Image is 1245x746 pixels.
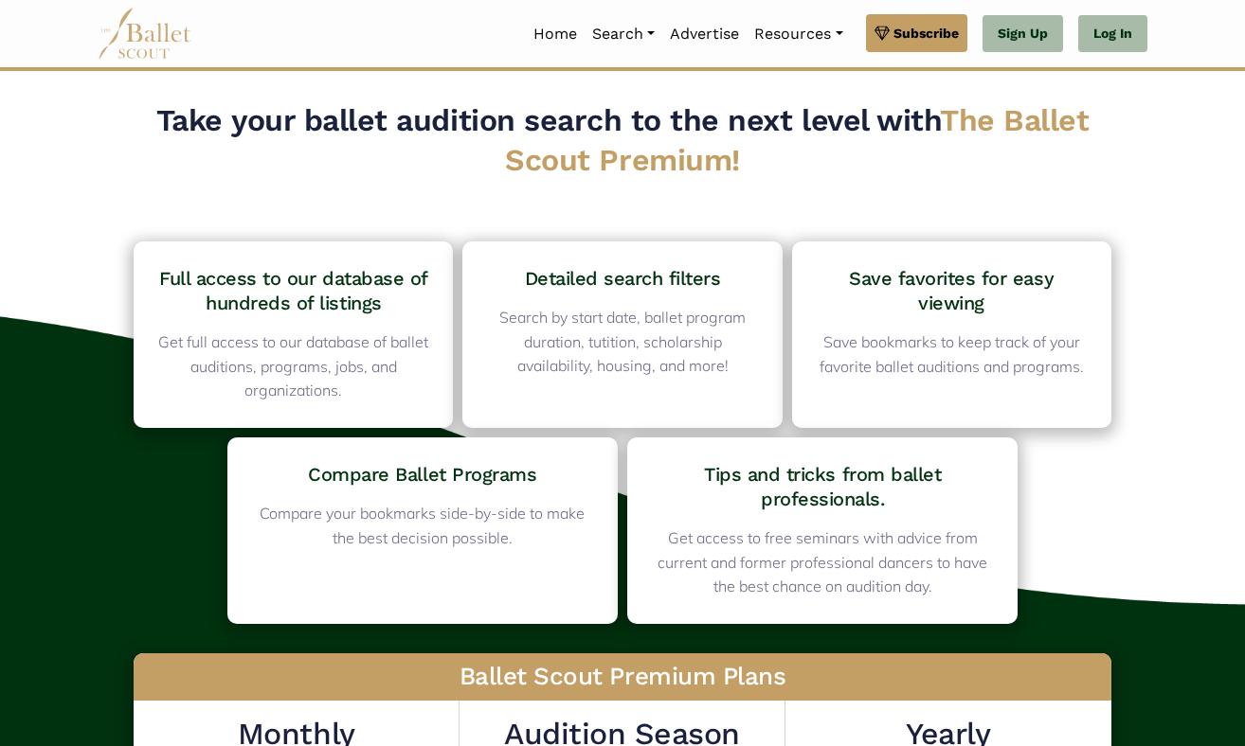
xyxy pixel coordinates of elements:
[124,101,1120,180] h2: Take your ballet audition search to the next level with
[893,23,959,44] span: Subscribe
[983,15,1063,53] a: Sign Up
[252,502,593,550] p: Compare your bookmarks side-by-side to make the best decision possible.
[526,14,585,54] a: Home
[158,330,428,403] p: Get full access to our database of ballet auditions, programs, jobs, and organizations.
[487,266,757,291] h4: Detailed search filters
[487,306,757,379] p: Search by start date, ballet program duration, tutition, scholarship availability, housing, and m...
[817,266,1087,315] h4: Save favorites for easy viewing
[134,653,1110,701] h3: Ballet Scout Premium Plans
[1078,15,1147,53] a: Log In
[662,14,747,54] a: Advertise
[747,14,850,54] a: Resources
[817,330,1087,379] p: Save bookmarks to keep track of your favorite ballet auditions and programs.
[652,462,993,511] h4: Tips and tricks from ballet professionals.
[505,102,1089,178] span: The Ballet Scout Premium!
[158,266,428,315] h4: Full access to our database of hundreds of listings
[585,14,662,54] a: Search
[252,462,593,487] h4: Compare Ballet Programs
[652,526,993,599] p: Get access to free seminars with advice from current and former professional dancers to have the ...
[875,23,890,44] img: gem.svg
[866,14,967,52] a: Subscribe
